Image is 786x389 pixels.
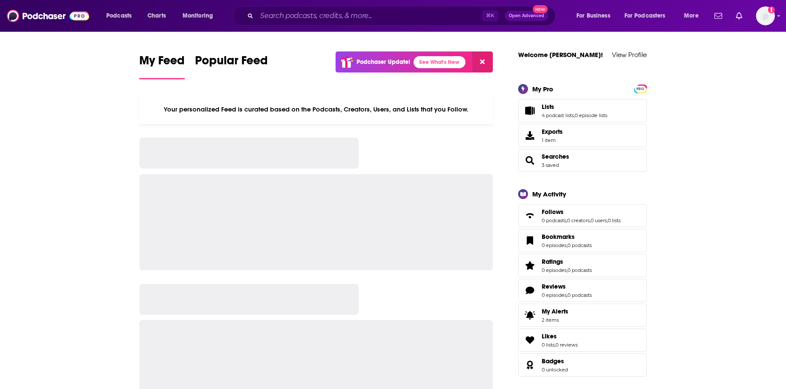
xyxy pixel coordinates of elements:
a: Show notifications dropdown [711,9,726,23]
a: Badges [521,359,538,371]
span: Reviews [542,283,566,290]
span: Searches [518,149,647,172]
button: open menu [100,9,143,23]
a: 0 episode lists [575,112,607,118]
span: New [533,5,548,13]
span: Exports [521,130,538,142]
span: Logged in as billthrelkeld [756,6,775,25]
span: Exports [542,128,563,136]
span: PRO [635,86,645,92]
span: Lists [542,103,554,111]
span: , [607,217,608,223]
a: Lists [542,103,607,111]
span: For Podcasters [624,10,666,22]
a: Reviews [542,283,592,290]
button: open menu [678,9,709,23]
span: My Alerts [521,309,538,321]
span: 2 items [542,317,568,323]
span: Follows [518,204,647,227]
a: Likes [542,332,578,340]
a: See What's New [414,56,465,68]
a: Ratings [521,259,538,271]
span: My Alerts [542,308,568,315]
a: 0 episodes [542,242,567,248]
span: Likes [518,329,647,352]
img: User Profile [756,6,775,25]
a: Bookmarks [542,233,592,241]
a: Show notifications dropdown [732,9,746,23]
a: 0 podcasts [567,292,592,298]
a: 0 lists [608,217,621,223]
img: Podchaser - Follow, Share and Rate Podcasts [7,8,89,24]
a: View Profile [612,51,647,59]
a: My Feed [139,53,185,79]
button: Show profile menu [756,6,775,25]
a: 4 podcast lists [542,112,574,118]
a: 0 lists [542,342,555,348]
span: Reviews [518,279,647,302]
a: 0 podcasts [567,267,592,273]
span: Charts [147,10,166,22]
a: Searches [542,153,569,160]
a: Welcome [PERSON_NAME]! [518,51,603,59]
a: 0 episodes [542,267,567,273]
span: Lists [518,99,647,122]
a: Charts [142,9,171,23]
span: , [574,112,575,118]
span: Popular Feed [195,53,268,73]
span: Follows [542,208,564,216]
span: , [567,242,567,248]
span: Ratings [518,254,647,277]
a: Searches [521,154,538,166]
span: , [555,342,555,348]
span: Bookmarks [518,229,647,252]
a: Follows [521,210,538,222]
span: More [684,10,699,22]
a: 0 reviews [555,342,578,348]
span: Podcasts [106,10,132,22]
span: Badges [518,353,647,377]
div: Search podcasts, credits, & more... [241,6,564,26]
a: Likes [521,334,538,346]
a: 0 episodes [542,292,567,298]
span: , [567,267,567,273]
a: My Alerts [518,304,647,327]
span: For Business [576,10,610,22]
div: Your personalized Feed is curated based on the Podcasts, Creators, Users, and Lists that you Follow. [139,95,493,124]
span: My Feed [139,53,185,73]
button: Open AdvancedNew [505,11,548,21]
input: Search podcasts, credits, & more... [257,9,482,23]
a: Lists [521,105,538,117]
span: ⌘ K [482,10,498,21]
span: Ratings [542,258,563,265]
a: 0 creators [567,217,590,223]
a: Reviews [521,284,538,296]
span: Bookmarks [542,233,575,241]
a: 3 saved [542,162,559,168]
span: , [567,292,567,298]
a: 0 podcasts [567,242,592,248]
a: Popular Feed [195,53,268,79]
a: 0 users [591,217,607,223]
span: , [566,217,567,223]
span: 1 item [542,137,563,143]
span: Likes [542,332,557,340]
svg: Add a profile image [768,6,775,13]
a: Ratings [542,258,592,265]
span: Badges [542,357,564,365]
a: Badges [542,357,568,365]
button: open menu [177,9,224,23]
span: Open Advanced [509,14,544,18]
span: Monitoring [183,10,213,22]
a: 0 podcasts [542,217,566,223]
a: PRO [635,85,645,91]
button: open menu [619,9,678,23]
p: Podchaser Update! [357,58,410,66]
a: Bookmarks [521,235,538,247]
div: My Pro [532,85,553,93]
